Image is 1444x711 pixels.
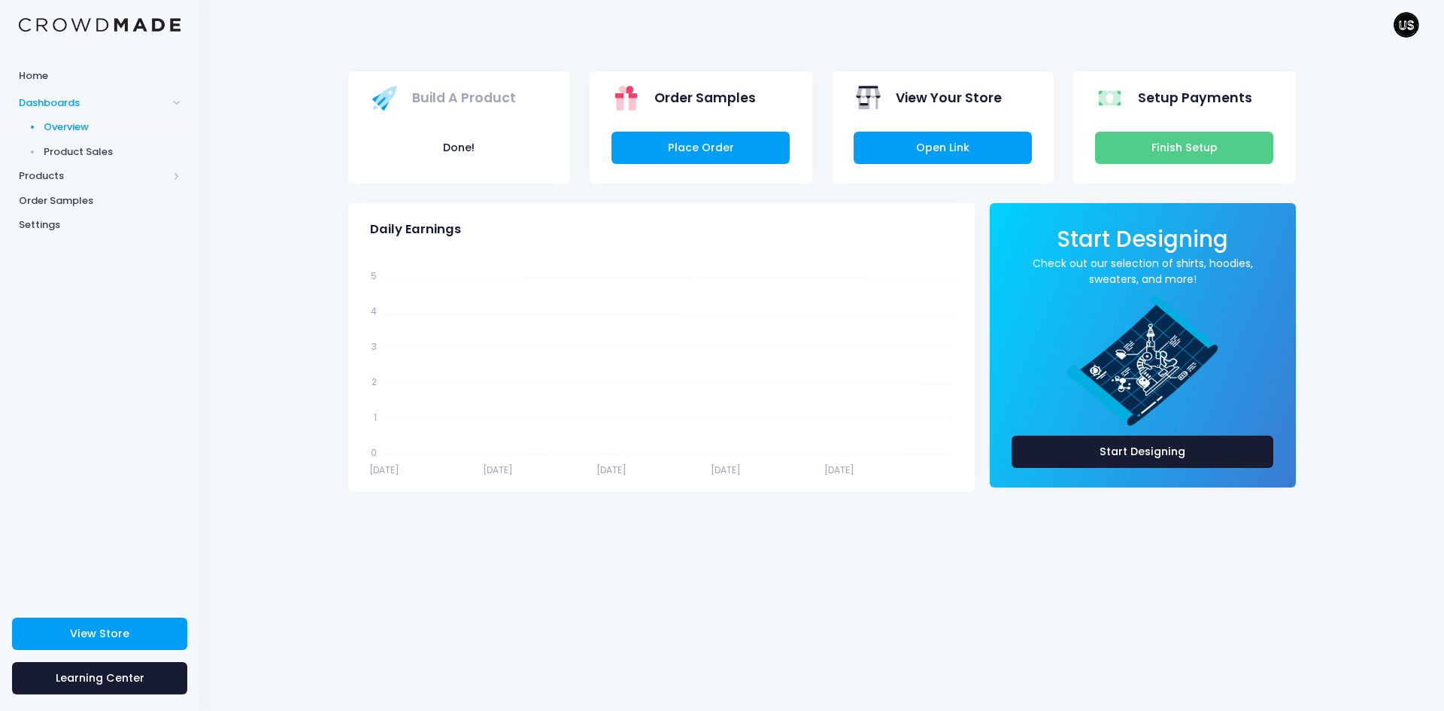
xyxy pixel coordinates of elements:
[374,411,377,424] tspan: 1
[1057,223,1228,254] span: Start Designing
[896,88,1002,108] span: View Your Store
[1095,132,1273,164] a: Finish Setup
[412,88,516,108] span: Build A Product
[369,463,399,476] tspan: [DATE]
[19,68,180,84] span: Home
[370,132,548,164] button: Done!
[1057,236,1228,251] a: Start Designing
[44,144,181,160] span: Product Sales
[56,670,144,685] span: Learning Center
[19,217,180,232] span: Settings
[596,463,626,476] tspan: [DATE]
[371,269,377,282] tspan: 5
[12,618,187,650] a: View Store
[371,446,377,459] tspan: 0
[372,375,377,388] tspan: 2
[44,120,181,135] span: Overview
[19,18,180,32] img: Logo
[1012,256,1274,287] a: Check out our selection of shirts, hoodies, sweaters, and more!
[654,88,756,108] span: Order Samples
[1138,88,1252,108] span: Setup Payments
[1012,436,1274,468] a: Start Designing
[70,626,129,641] span: View Store
[483,463,513,476] tspan: [DATE]
[19,96,168,111] span: Dashboards
[19,169,168,184] span: Products
[824,463,854,476] tspan: [DATE]
[370,222,461,237] span: Daily Earnings
[854,132,1032,164] a: Open Link
[611,132,790,164] a: Place Order
[710,463,740,476] tspan: [DATE]
[372,340,377,353] tspan: 3
[12,662,187,694] a: Learning Center
[371,305,377,318] tspan: 4
[1391,10,1421,40] img: User
[19,193,180,208] span: Order Samples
